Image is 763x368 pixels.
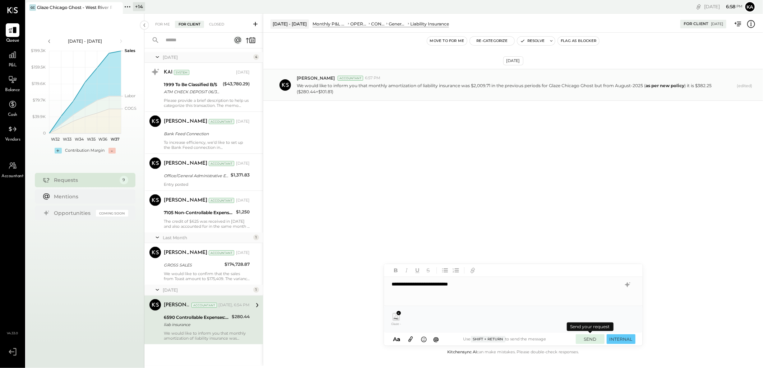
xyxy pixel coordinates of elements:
div: [PERSON_NAME] [164,249,207,256]
div: We would like to confirm that the sales from Toast amount to $175,409. The variance is attributed... [164,271,250,281]
span: a [397,336,400,343]
div: 4 [253,54,259,60]
button: Flag as Blocker [558,37,599,45]
div: 1999 To Be Classified B/S [164,81,221,88]
text: $159.5K [31,65,46,70]
div: Opportunities [54,209,92,217]
div: Accountant [338,76,363,81]
text: W35 [87,137,95,142]
div: [PERSON_NAME] [164,197,207,204]
div: Glaze Chicago Ghost - West River Rice LLC [37,4,112,10]
button: Re-Categorize [470,37,514,45]
button: Move to for me [427,37,467,45]
button: Strikethrough [424,266,433,275]
a: P&L [0,48,25,69]
div: - [108,148,116,154]
span: @ [433,336,439,343]
button: Italic [402,266,411,275]
div: [PERSON_NAME] [164,160,207,167]
div: System [174,70,189,75]
div: [DATE] [236,70,250,75]
div: ATM CHECK DEPOSIT 06/30 [STREET_ADDRESS][PERSON_NAME] [164,88,221,95]
button: Add URL [468,266,477,275]
span: Accountant [2,173,24,180]
text: $39.9K [32,114,46,119]
div: Last Month [163,235,251,241]
div: GROSS SALES [164,261,222,269]
div: [DATE] [236,119,250,124]
button: INTERNAL [607,334,635,344]
div: Mentions [54,193,125,200]
div: Use to send the message [441,336,569,343]
div: $1,250 [236,208,250,216]
div: Send your request [567,322,614,331]
span: [PERSON_NAME] [297,75,335,81]
div: [PERSON_NAME] [164,118,207,125]
div: $1,371.83 [231,171,250,179]
div: CONTROLLABLE EXPENSES [371,21,385,27]
div: Requests [54,176,116,184]
div: 1 [253,235,259,240]
text: W36 [98,137,107,142]
div: 9 [120,176,128,184]
button: Resolve [517,37,547,45]
div: $174,728.87 [225,261,250,268]
div: Accountant [209,161,234,166]
div: The credit of $625 was received in [DATE] and also accounted for in the same month . Hence we hav... [164,219,250,229]
div: Monthly P&L Comparison [313,21,347,27]
text: W32 [51,137,59,142]
span: Queue [6,38,19,44]
div: GC [29,4,36,11]
div: Contribution Margin [65,148,105,154]
div: $280.44 [232,313,250,320]
div: ($43,780.29) [223,80,250,88]
text: W34 [74,137,84,142]
text: Labor [125,93,135,98]
span: Cash [8,112,17,118]
div: [DATE] [236,198,250,203]
div: [DATE] [711,22,723,27]
text: Sales [125,48,135,53]
span: Glaze - Liability insurance.png [388,322,404,326]
div: + [55,148,62,154]
text: $199.3K [31,48,46,53]
button: @ [431,335,441,344]
div: Liability Insurance [410,21,449,27]
text: W33 [63,137,71,142]
div: Office/General Administrative Expenses [164,172,228,179]
div: [DATE] [704,3,743,10]
div: For Client [684,21,708,27]
div: [PERSON_NAME] [164,302,190,309]
div: Accountant [209,250,234,255]
text: W37 [110,137,119,142]
div: [DATE] [503,56,523,65]
p: We would like to inform you that monthly amortization of liability insurance was $2,009.71 in the... [297,82,734,95]
span: Balance [5,87,20,94]
button: SEND [576,334,605,344]
div: OPERATING EXPENSES (EBITDA) [350,21,367,27]
button: Bold [391,266,401,275]
div: [DATE] [236,161,250,166]
a: Queue [0,23,25,44]
text: 0 [43,131,46,136]
a: Accountant [0,159,25,180]
span: Vendors [5,137,20,143]
b: as per new policy [646,83,684,88]
div: + 14 [133,2,145,11]
span: 6:57 PM [365,75,380,81]
div: [DATE] [236,250,250,256]
div: [DATE] - [DATE] [55,38,116,44]
div: Accountant [209,119,234,124]
div: Bank Feed Connection [164,130,248,137]
text: $119.6K [32,81,46,86]
div: [DATE] - [DATE] [270,19,309,28]
a: Vendors [0,122,25,143]
a: Cash [0,98,25,118]
div: Please provide a brief description to help us categorize this transaction. The memo might be help... [164,98,250,108]
div: [DATE] [163,54,251,60]
div: Accountant [209,198,234,203]
div: [DATE] [163,287,251,293]
button: Underline [413,266,422,275]
div: Accountant [191,303,217,308]
button: Ka [744,1,756,13]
